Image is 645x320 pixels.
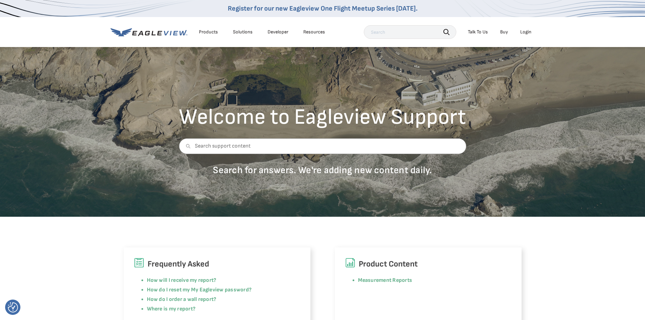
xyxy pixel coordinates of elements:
input: Search [364,25,456,39]
a: Measurement Reports [358,277,412,284]
div: Solutions [233,29,253,35]
img: Revisit consent button [8,302,18,313]
a: How do I reset my My Eagleview password? [147,287,252,293]
div: Talk To Us [468,29,488,35]
div: Products [199,29,218,35]
h6: Product Content [345,258,511,271]
a: Where is my report? [147,306,196,312]
h6: Frequently Asked [134,258,300,271]
a: How do I order a wall report? [147,296,217,303]
a: Register for our new Eagleview One Flight Meetup Series [DATE]. [228,4,418,13]
div: Resources [303,29,325,35]
a: Buy [500,29,508,35]
h2: Welcome to Eagleview Support [179,106,466,128]
div: Login [520,29,531,35]
a: How will I receive my report? [147,277,217,284]
p: Search for answers. We're adding new content daily. [179,164,466,176]
button: Consent Preferences [8,302,18,313]
input: Search support content [179,138,466,154]
a: Developer [268,29,288,35]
